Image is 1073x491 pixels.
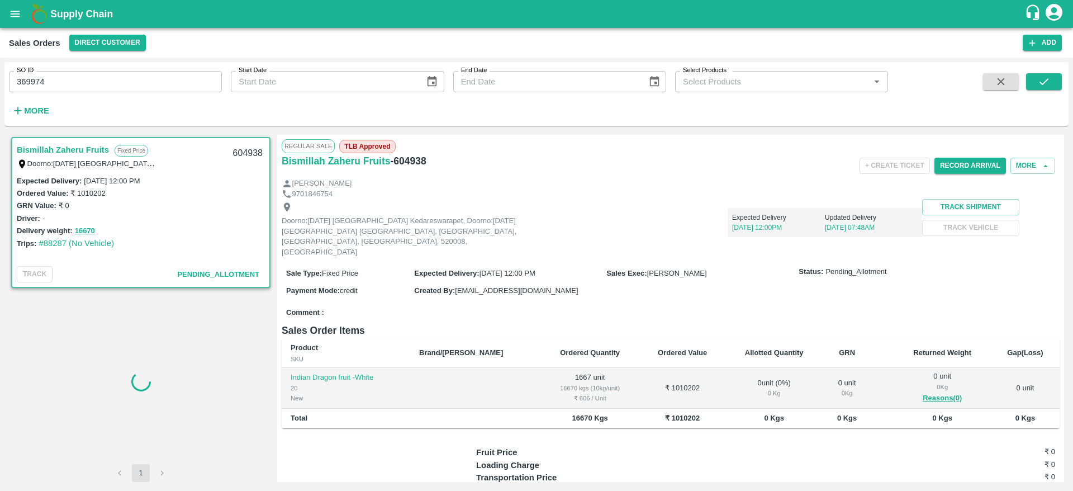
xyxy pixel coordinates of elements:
div: customer-support [1024,4,1044,24]
input: Start Date [231,71,417,92]
img: logo [28,3,50,25]
b: Returned Weight [913,348,971,357]
span: [PERSON_NAME] [647,269,707,277]
label: ₹ 1010202 [70,189,105,197]
p: Updated Delivery [825,213,918,223]
a: Bismillah Zaheru Fruits [17,143,109,157]
span: Pending_Allotment [177,270,259,278]
label: Sales Exec : [606,269,647,277]
td: 0 unit [991,368,1060,409]
span: TLB Approved [339,140,395,153]
p: Loading Charge [476,459,621,471]
p: Doorno:[DATE] [GEOGRAPHIC_DATA] Kedareswarapet, Doorno:[DATE] [GEOGRAPHIC_DATA] [GEOGRAPHIC_DATA]... [282,216,533,257]
input: End Date [453,71,639,92]
button: Open [870,74,884,89]
p: Fixed Price [115,145,148,157]
button: Select DC [69,35,146,51]
nav: pagination navigation [109,464,173,482]
button: More [9,101,52,120]
label: Ordered Value: [17,189,68,197]
b: Ordered Quantity [560,348,620,357]
b: 0 Kgs [765,414,784,422]
button: Reasons(0) [903,392,982,405]
h6: ₹ 0 [958,459,1055,470]
div: 0 unit [903,371,982,405]
div: 0 Kg [734,388,814,398]
div: 20 [291,383,401,393]
b: GRN [839,348,855,357]
div: 0 Kg [832,388,862,398]
div: 16670 kgs (10kg/unit) [549,383,631,393]
label: Trips: [17,239,36,248]
span: [DATE] 12:00 PM [479,269,535,277]
b: Brand/[PERSON_NAME] [419,348,503,357]
b: 0 Kgs [933,414,952,422]
div: 0 Kg [903,382,982,392]
input: Select Products [678,74,866,89]
p: [DATE] 12:00PM [732,223,825,233]
label: ₹ 0 [59,201,69,210]
label: End Date [461,66,487,75]
label: [DATE] 12:00 PM [84,177,140,185]
td: 1667 unit [540,368,640,409]
h6: - 604938 [390,153,426,169]
div: 604938 [226,140,269,167]
b: Total [291,414,307,422]
strong: More [24,106,49,115]
label: Status: [799,267,823,277]
button: open drawer [2,1,28,27]
button: Record Arrival [934,158,1006,174]
b: 16670 Kgs [572,414,607,422]
b: Product [291,343,318,352]
b: Gap(Loss) [1007,348,1043,357]
b: 0 Kgs [1015,414,1035,422]
a: Supply Chain [50,6,1024,22]
h6: Sales Order Items [282,323,1060,338]
p: 9701846754 [292,189,333,200]
h6: ₹ 0 [958,471,1055,483]
div: 0 unit [832,378,862,399]
span: Fixed Price [322,269,358,277]
b: Ordered Value [658,348,707,357]
a: Bismillah Zaheru Fruits [282,153,390,169]
a: #88287 (No Vehicle) [39,239,114,248]
button: page 1 [132,464,150,482]
span: Pending_Allotment [825,267,886,277]
div: ₹ 606 / Unit [549,393,631,403]
div: account of current user [1044,2,1064,26]
div: SKU [291,354,401,364]
label: Comment : [286,308,324,318]
label: Start Date [239,66,267,75]
span: [EMAIL_ADDRESS][DOMAIN_NAME] [455,286,578,295]
p: [DATE] 07:48AM [825,223,918,233]
p: Expected Delivery [732,213,825,223]
div: 0 unit ( 0 %) [734,378,814,399]
label: GRN Value: [17,201,56,210]
button: 16670 [75,225,95,238]
p: Indian Dragon fruit -White [291,372,401,383]
p: Transportation Price [476,471,621,484]
button: Choose date [644,71,665,92]
td: ₹ 1010202 [639,368,725,409]
label: Expected Delivery : [17,177,82,185]
label: Payment Mode : [286,286,340,295]
label: Created By : [414,286,455,295]
label: Sale Type : [286,269,322,277]
label: Select Products [683,66,727,75]
p: [PERSON_NAME] [292,178,352,189]
p: Fruit Price [476,446,621,459]
button: More [1010,158,1055,174]
label: Doorno:[DATE] [GEOGRAPHIC_DATA] Kedareswarapet, Doorno:[DATE] [GEOGRAPHIC_DATA] [GEOGRAPHIC_DATA]... [27,159,763,168]
input: Enter SO ID [9,71,222,92]
label: SO ID [17,66,34,75]
button: Choose date [421,71,443,92]
span: Regular Sale [282,139,335,153]
button: Track Shipment [922,199,1019,215]
label: - [42,214,45,223]
div: New [291,393,401,403]
span: credit [340,286,358,295]
label: Expected Delivery : [414,269,479,277]
label: Delivery weight: [17,226,73,235]
b: ₹ 1010202 [665,414,700,422]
